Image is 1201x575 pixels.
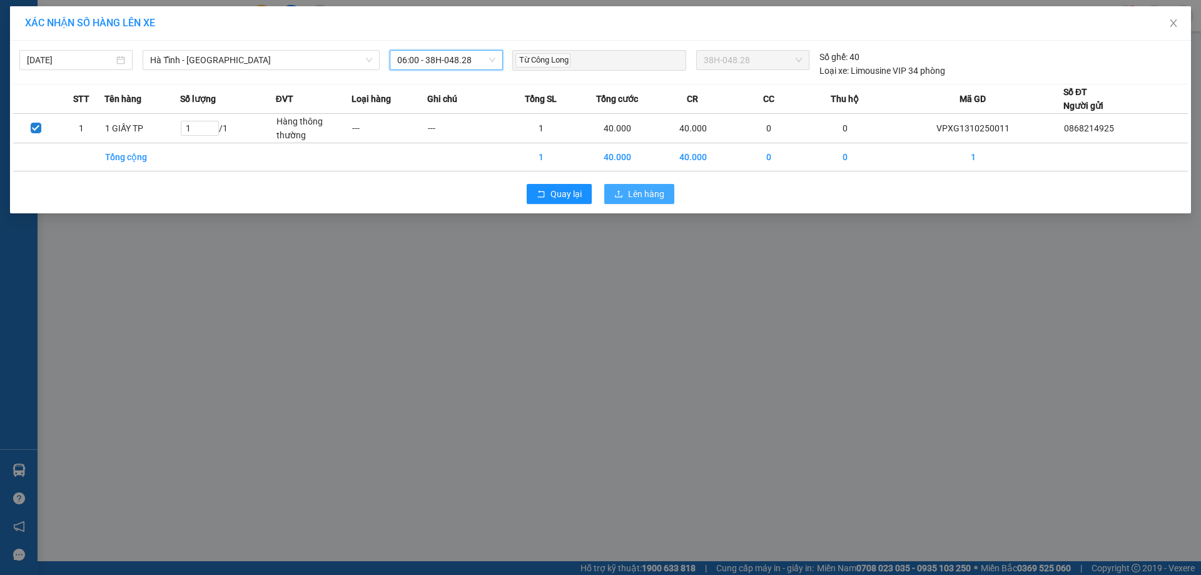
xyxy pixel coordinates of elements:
td: 1 [59,114,104,143]
div: Limousine VIP 34 phòng [819,64,945,78]
span: Số ghế: [819,50,848,64]
span: Loại hàng [352,92,391,106]
td: Hàng thông thường [276,114,352,143]
td: Tổng cộng [104,143,180,171]
span: Lên hàng [628,187,664,201]
td: 1 [883,143,1063,171]
span: Tổng cước [596,92,638,106]
span: Loại xe: [819,64,849,78]
span: Từ Công Long [515,53,570,68]
span: upload [614,190,623,200]
td: 0 [731,143,807,171]
td: 40.000 [655,143,731,171]
td: 0 [807,143,883,171]
button: rollbackQuay lại [527,184,592,204]
td: 1 GIẤY TP [104,114,180,143]
img: logo.jpg [16,16,78,78]
li: Hotline: 1900252555 [117,46,523,62]
span: down [365,56,373,64]
span: Thu hộ [831,92,859,106]
span: Tên hàng [104,92,141,106]
span: 0868214925 [1064,123,1114,133]
span: close [1168,18,1178,28]
td: 40.000 [655,114,731,143]
span: CR [687,92,698,106]
td: 0 [807,114,883,143]
td: 1 [504,143,579,171]
span: Mã GD [960,92,986,106]
td: --- [352,114,427,143]
td: 1 [504,114,579,143]
li: Cổ Đạm, xã [GEOGRAPHIC_DATA], [GEOGRAPHIC_DATA] [117,31,523,46]
span: CC [763,92,774,106]
span: rollback [537,190,545,200]
input: 13/10/2025 [27,53,114,67]
span: STT [73,92,89,106]
td: 40.000 [579,143,655,171]
td: VPXG1310250011 [883,114,1063,143]
button: uploadLên hàng [604,184,674,204]
span: Số lượng [180,92,216,106]
span: Quay lại [550,187,582,201]
span: ĐVT [276,92,293,106]
span: Hà Tĩnh - Hà Nội [150,51,372,69]
button: Close [1156,6,1191,41]
td: / 1 [180,114,276,143]
b: GỬI : VP [GEOGRAPHIC_DATA] [16,91,186,133]
span: Ghi chú [427,92,457,106]
span: 06:00 - 38H-048.28 [397,51,495,69]
span: XÁC NHẬN SỐ HÀNG LÊN XE [25,17,155,29]
span: Tổng SL [525,92,557,106]
div: Số ĐT Người gửi [1063,85,1103,113]
td: 0 [731,114,807,143]
span: 38H-048.28 [704,51,801,69]
td: --- [427,114,503,143]
td: 40.000 [579,114,655,143]
div: 40 [819,50,859,64]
